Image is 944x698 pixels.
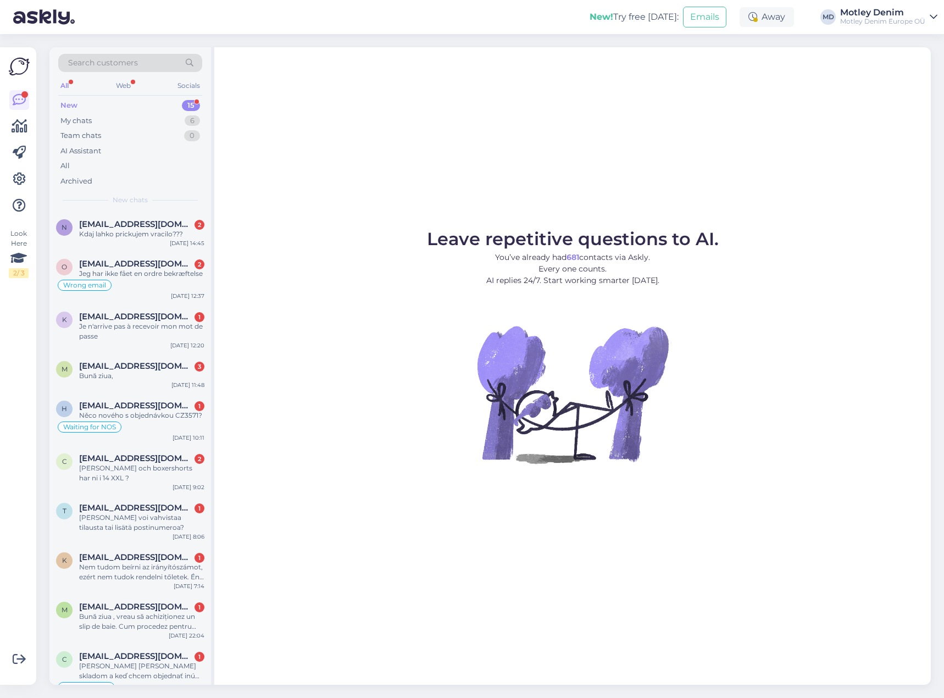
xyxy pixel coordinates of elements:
div: 2 [195,220,204,230]
span: New chats [113,195,148,205]
div: [DATE] 22:04 [169,631,204,640]
span: carina.gullstrom@alleima.com [79,453,193,463]
div: Try free [DATE]: [590,10,679,24]
div: [DATE] 9:02 [173,483,204,491]
div: [PERSON_NAME] [PERSON_NAME] skladom a keď chcem objednať inú veľkosť, tak mi píše , že sa to nedá... [79,661,204,681]
span: c [62,655,67,663]
b: New! [590,12,613,22]
span: Wrong email [63,282,106,289]
div: [DATE] 12:20 [170,341,204,350]
div: 1 [195,602,204,612]
span: Waiting for NOS [63,424,116,430]
span: Search customers [68,57,138,69]
span: cipkai1@gmail.com [79,651,193,661]
div: Motley Denim Europe OÜ [840,17,925,26]
span: honza_pavelka@centrum.cz [79,401,193,411]
span: h [62,405,67,413]
div: 1 [195,652,204,662]
div: [DATE] 8:06 [173,533,204,541]
div: Bună ziua , vreau să achiziționez un slip de baie. Cum procedez pentru retur dacă nu este bun ? M... [79,612,204,631]
span: m [62,606,68,614]
div: 1 [195,401,204,411]
div: [DATE] 14:45 [170,239,204,247]
div: Socials [175,79,202,93]
span: mariabaluta6@gmail.com [79,602,193,612]
b: 681 [567,252,579,262]
div: [DATE] 7:14 [174,582,204,590]
span: Leave repetitive questions to AI. [427,228,719,250]
span: K [62,556,67,564]
div: 2 [195,259,204,269]
span: n [62,223,67,231]
div: Team chats [60,130,101,141]
a: Motley DenimMotley Denim Europe OÜ [840,8,937,26]
div: Jeg har ikke fået en ordre bekræftelse [79,269,204,279]
div: Motley Denim [840,8,925,17]
span: matesemil@yahoo.com [79,361,193,371]
span: Kourva56@yahoo.fr [79,312,193,322]
div: All [60,160,70,171]
span: ntomsic4@gmail.com [79,219,193,229]
span: olefloe@gmail.com [79,259,193,269]
div: Away [740,7,794,27]
div: AI Assistant [60,146,101,157]
span: t [63,507,66,515]
div: Look Here [9,229,29,278]
span: K [62,315,67,324]
div: 15 [182,100,200,111]
div: MD [820,9,836,25]
p: You’ve already had contacts via Askly. Every one counts. AI replies 24/7. Start working smarter [... [427,252,719,286]
img: No Chat active [474,295,671,493]
div: 1 [195,503,204,513]
div: Bună ziua, [79,371,204,381]
img: Askly Logo [9,56,30,77]
div: New [60,100,77,111]
div: Je n'arrive pas à recevoir mon mot de passe [79,322,204,341]
span: m [62,365,68,373]
div: 6 [185,115,200,126]
div: Nem tudom beírni az irányítószámot, ezért nem tudok rendelni tőletek. Én [PERSON_NAME]? [79,562,204,582]
div: My chats [60,115,92,126]
div: [DATE] 10:11 [173,434,204,442]
div: Něco nového s objednávkou CZ3571? [79,411,204,420]
div: 2 [195,454,204,464]
div: All [58,79,71,93]
span: Kisalfato.bazsi@gmail.com [79,552,193,562]
button: Emails [683,7,726,27]
div: 3 [195,362,204,372]
div: Web [114,79,133,93]
span: c [62,457,67,466]
div: [PERSON_NAME] och boxershorts har ni i 14 XXL ? [79,463,204,483]
span: tiimoo86@gmail.com [79,503,193,513]
span: delivery times [63,684,109,691]
div: 1 [195,312,204,322]
div: [PERSON_NAME] voi vahvistaa tilausta tai lisätä postinumeroa? [79,513,204,533]
div: 0 [184,130,200,141]
div: 1 [195,553,204,563]
div: Archived [60,176,92,187]
div: Kdaj lahko prickujem vracilo??? [79,229,204,239]
div: 2 / 3 [9,268,29,278]
span: o [62,263,67,271]
div: [DATE] 11:48 [171,381,204,389]
div: [DATE] 12:37 [171,292,204,300]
